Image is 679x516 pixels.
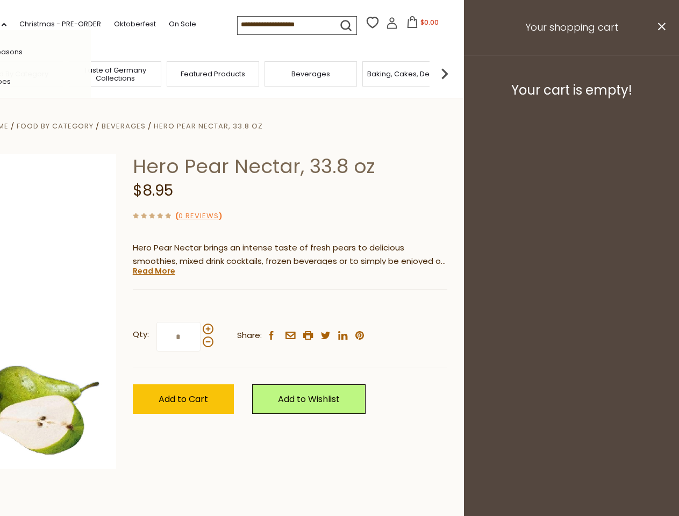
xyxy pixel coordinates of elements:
[181,70,245,78] a: Featured Products
[291,70,330,78] a: Beverages
[133,384,234,414] button: Add to Cart
[175,211,222,221] span: ( )
[420,18,439,27] span: $0.00
[17,121,94,131] a: Food By Category
[133,180,173,201] span: $8.95
[114,18,156,30] a: Oktoberfest
[178,211,219,222] a: 0 Reviews
[133,241,447,268] p: Hero Pear Nectar brings an intense taste of fresh pears to delicious smoothies, mixed drink cockt...
[252,384,366,414] a: Add to Wishlist
[133,328,149,341] strong: Qty:
[477,82,666,98] h3: Your cart is empty!
[133,154,447,178] h1: Hero Pear Nectar, 33.8 oz
[72,66,158,82] a: Taste of Germany Collections
[367,70,451,78] a: Baking, Cakes, Desserts
[102,121,146,131] a: Beverages
[156,322,201,352] input: Qty:
[169,18,196,30] a: On Sale
[434,63,455,84] img: next arrow
[19,18,101,30] a: Christmas - PRE-ORDER
[154,121,263,131] a: Hero Pear Nectar, 33.8 oz
[237,329,262,342] span: Share:
[400,16,446,32] button: $0.00
[159,393,208,405] span: Add to Cart
[133,266,175,276] a: Read More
